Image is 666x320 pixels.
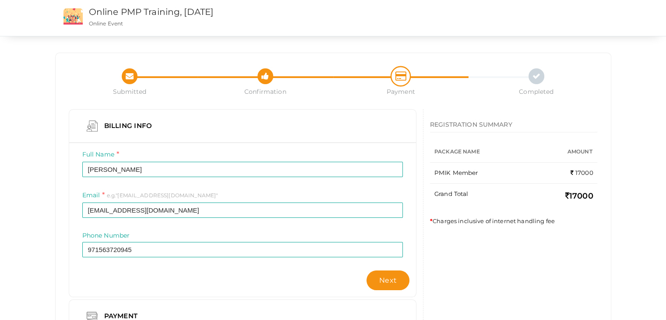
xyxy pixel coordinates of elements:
span: e.g."[EMAIL_ADDRESS][DOMAIN_NAME]" [107,192,218,199]
span: Payment [333,87,469,96]
button: Next [366,270,409,290]
div: Billing Info [98,121,161,132]
img: curriculum.png [87,121,98,132]
span: Next [379,276,397,284]
th: Package Name [430,141,547,163]
td: Grand Total [430,183,547,208]
span: 17000 [571,169,593,176]
input: ex: some@example.com [82,203,403,218]
th: Amount [547,141,598,163]
td: PMIK Member [430,162,547,183]
label: Full Name [82,149,120,160]
span: Charges inclusive of internet handling fee [430,217,555,224]
a: Online PMP Training, [DATE] [89,7,214,17]
td: 17000 [547,183,598,208]
span: Confirmation [197,87,333,96]
span: Submitted [62,87,198,96]
input: Enter phone number [82,242,403,257]
label: Phone Number [82,231,130,240]
img: event2.png [63,8,83,25]
p: Online Event [89,20,422,27]
label: Email [82,190,105,200]
span: REGISTRATION SUMMARY [430,121,512,128]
